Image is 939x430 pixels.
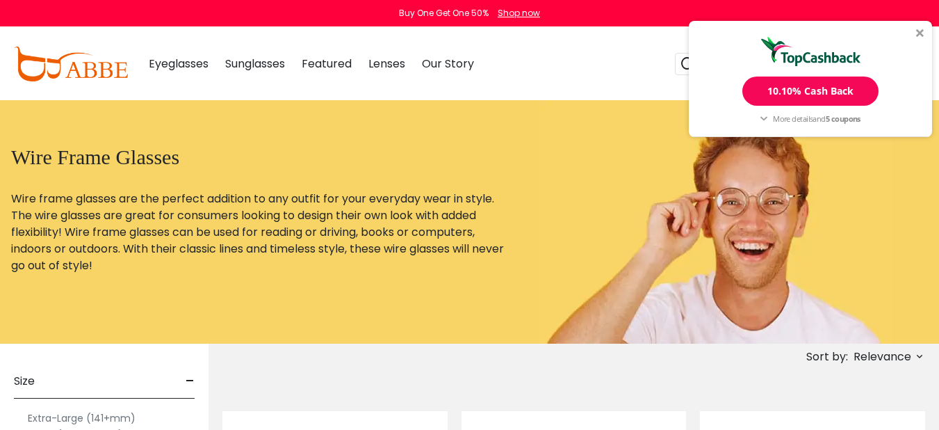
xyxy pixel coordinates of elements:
[11,191,505,274] p: Wire frame glasses are the perfect addition to any outfit for your everyday wear in style. The wi...
[11,145,505,170] h1: Wire Frame Glasses
[14,47,128,81] img: abbeglasses.com
[422,56,474,72] span: Our Story
[806,349,848,365] span: Sort by:
[498,7,540,19] div: Shop now
[28,410,136,427] label: Extra-Large (141+mm)
[302,56,352,72] span: Featured
[491,7,540,19] a: Shop now
[149,56,209,72] span: Eyeglasses
[540,100,893,344] img: wire frame glasses
[854,344,911,369] span: Relevance
[186,365,195,398] span: -
[368,56,405,72] span: Lenses
[225,56,285,72] span: Sunglasses
[14,365,35,398] span: Size
[399,7,489,19] div: Buy One Get One 50%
